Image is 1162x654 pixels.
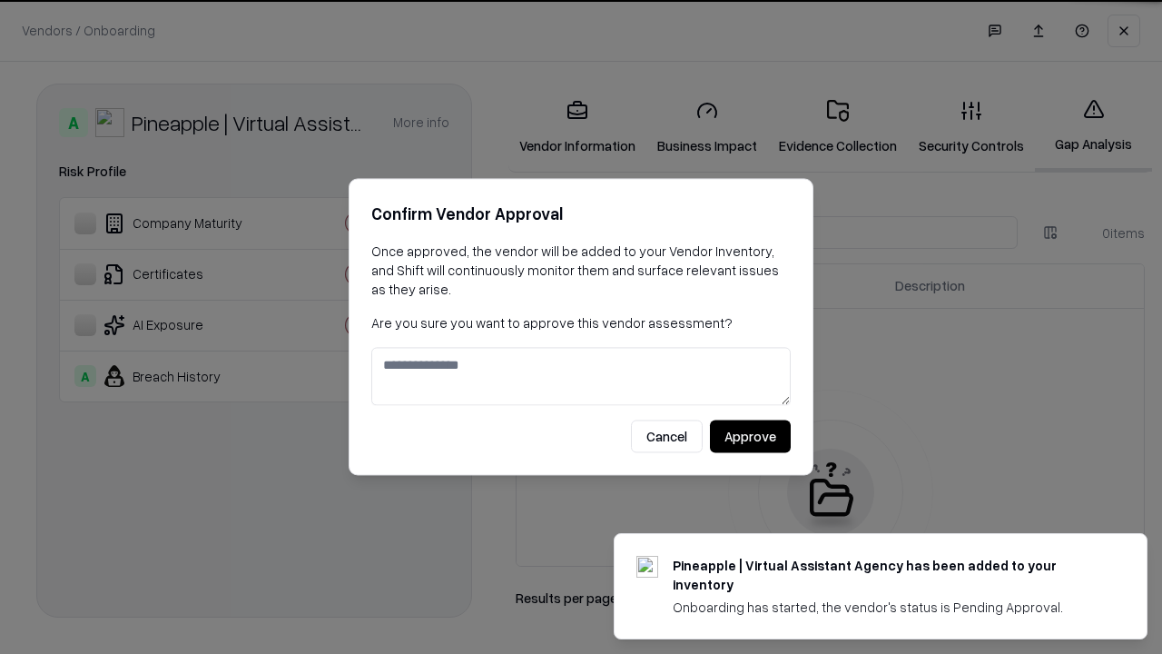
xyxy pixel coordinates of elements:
img: trypineapple.com [636,556,658,578]
h2: Confirm Vendor Approval [371,201,791,227]
p: Are you sure you want to approve this vendor assessment? [371,313,791,332]
button: Approve [710,421,791,453]
p: Once approved, the vendor will be added to your Vendor Inventory, and Shift will continuously mon... [371,242,791,299]
button: Cancel [631,421,703,453]
div: Pineapple | Virtual Assistant Agency has been added to your inventory [673,556,1103,594]
div: Onboarding has started, the vendor's status is Pending Approval. [673,598,1103,617]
